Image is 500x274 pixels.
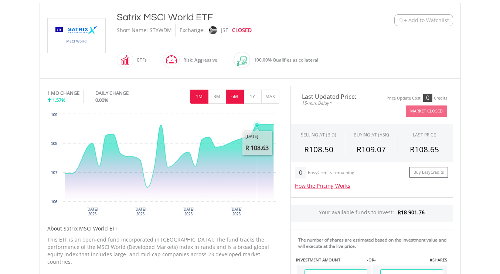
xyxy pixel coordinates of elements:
span: R108.65 [410,144,439,155]
text: [DATE] 2025 [183,207,194,216]
span: R109.07 [357,144,386,155]
text: 106 [51,200,57,204]
img: EQU.ZA.STXWDM.png [49,18,104,53]
button: 3M [208,90,226,104]
div: Chart. Highcharts interactive chart. [47,111,279,221]
span: 100.00% Qualifies as collateral [254,57,318,63]
p: This ETF is an open-end fund incorporated in [GEOGRAPHIC_DATA]. The fund tracks the performance o... [47,236,279,266]
img: Watchlist [398,17,404,23]
text: [DATE] 2025 [135,207,146,216]
span: R108.50 [304,144,333,155]
svg: Interactive chart [47,111,279,221]
div: Your available funds to invest: [291,205,453,222]
label: #SHARES [430,257,447,263]
text: 109 [51,113,57,117]
label: INVESTMENT AMOUNT [296,257,340,263]
text: [DATE] 2025 [231,207,242,216]
button: 1Y [244,90,262,104]
div: Satrix MSCI World ETF [117,11,349,24]
div: Credits [434,96,447,101]
button: Market Closed [406,105,447,117]
button: Watchlist + Add to Watchlist [394,14,453,26]
span: Last Updated Price: [296,94,366,100]
div: Exchange: [180,24,205,37]
img: collateral-qualifying-green.svg [237,56,247,66]
img: jse.png [208,26,217,34]
button: MAX [261,90,279,104]
span: + Add to Watchlist [404,17,449,24]
div: Price Update Cost: [387,96,422,101]
div: DAILY CHANGE [95,90,153,97]
a: How the Pricing Works [295,182,350,189]
label: -OR- [367,257,376,263]
span: 0.00% [95,97,108,103]
div: JSE [221,24,228,37]
button: 1M [190,90,208,104]
div: EasyCredits remaining [308,170,354,176]
div: 0 [423,94,432,102]
a: Buy EasyCredits [409,167,448,178]
div: SELLING AT (BID) [301,132,336,138]
div: 1 MO CHANGE [47,90,79,97]
div: STXWDM [150,24,172,37]
div: 0 [295,167,306,178]
text: [DATE] 2025 [86,207,98,216]
span: BUYING AT (ASK) [354,132,389,138]
h5: About Satrix MSCI World ETF [47,225,279,232]
div: LAST PRICE [413,132,436,138]
span: R18 901.76 [398,209,425,216]
button: 6M [226,90,244,104]
div: Risk: Aggressive [180,51,217,69]
text: 107 [51,171,57,175]
text: 108 [51,142,57,146]
span: 15-min. Delay* [296,100,366,107]
path: Thursday, 18 Sep 2025, 108.63. [254,123,259,127]
div: ETFs [133,51,147,69]
div: Short Name: [117,24,148,37]
span: 1.57% [52,97,65,103]
div: The number of shares are estimated based on the investment value and will execute at the live price. [298,237,450,249]
div: CLOSED [232,24,252,37]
